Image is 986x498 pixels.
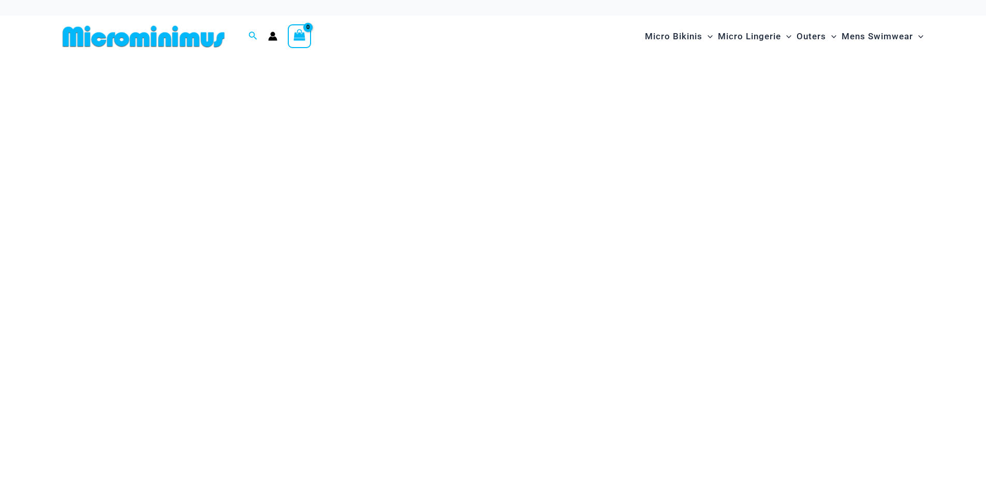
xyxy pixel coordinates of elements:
[842,23,913,50] span: Mens Swimwear
[826,23,836,50] span: Menu Toggle
[718,23,781,50] span: Micro Lingerie
[641,19,928,54] nav: Site Navigation
[58,25,229,48] img: MM SHOP LOGO FLAT
[715,21,794,52] a: Micro LingerieMenu ToggleMenu Toggle
[794,21,839,52] a: OutersMenu ToggleMenu Toggle
[642,21,715,52] a: Micro BikinisMenu ToggleMenu Toggle
[781,23,791,50] span: Menu Toggle
[268,32,277,41] a: Account icon link
[288,24,312,48] a: View Shopping Cart, empty
[839,21,926,52] a: Mens SwimwearMenu ToggleMenu Toggle
[913,23,923,50] span: Menu Toggle
[797,23,826,50] span: Outers
[645,23,702,50] span: Micro Bikinis
[248,30,258,43] a: Search icon link
[702,23,713,50] span: Menu Toggle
